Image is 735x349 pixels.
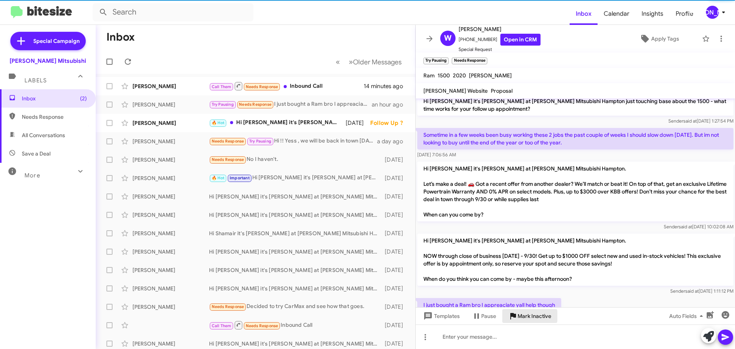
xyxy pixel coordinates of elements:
a: Profile [670,3,699,25]
input: Search [93,3,253,21]
div: [PERSON_NAME] [132,303,209,311]
div: [DATE] [381,193,409,200]
span: [PERSON_NAME] [469,72,512,79]
button: Previous [331,54,345,70]
span: Needs Response [246,323,278,328]
div: [DATE] [381,156,409,164]
button: Auto Fields [663,309,712,323]
span: » [349,57,353,67]
a: Special Campaign [10,32,86,50]
div: [DATE] [381,266,409,274]
small: Needs Response [452,57,487,64]
span: [PERSON_NAME] [459,25,541,34]
div: Decided to try CarMax and see how that goes. [209,302,381,311]
span: « [336,57,340,67]
div: [DATE] [381,285,409,292]
span: Calendar [598,3,635,25]
span: Sender [DATE] 1:11:12 PM [670,288,733,294]
span: [PHONE_NUMBER] [459,34,541,46]
span: Special Campaign [33,37,80,45]
div: [DATE] [381,340,409,347]
div: [PERSON_NAME] [132,101,209,108]
a: Open in CRM [500,34,541,46]
span: Needs Response [239,102,271,107]
div: 14 minutes ago [364,82,409,90]
div: [PERSON_NAME] [132,340,209,347]
span: Call Them [212,84,232,89]
div: Hi [PERSON_NAME] it's [PERSON_NAME] at [PERSON_NAME] Mitsubishi Hampton. NOW through close of bus... [209,211,381,219]
div: [DATE] [381,321,409,329]
nav: Page navigation example [332,54,406,70]
div: Hi !! Yess , we will be back in town [DATE]... !! We live in [GEOGRAPHIC_DATA], [GEOGRAPHIC_DATA]... [209,137,377,146]
div: [PERSON_NAME] [132,285,209,292]
span: 1500 [438,72,450,79]
div: I just bought a Ram bro I appreaciate yall help though [209,100,372,109]
div: Hi [PERSON_NAME] it's [PERSON_NAME] at [PERSON_NAME] Mitsubishi Hampton. NOW through close of bus... [209,266,381,274]
div: [DATE] [381,211,409,219]
span: 🔥 Hot [212,175,225,180]
span: Sender [DATE] 10:02:08 AM [664,224,733,229]
div: [DATE] [381,303,409,311]
span: [PERSON_NAME] Website [423,87,488,94]
span: Templates [422,309,460,323]
div: Hi [PERSON_NAME] it's [PERSON_NAME] at [PERSON_NAME] Mitsubishi Hampton. NOW through close of bus... [209,174,381,182]
button: Apply Tags [620,32,698,46]
div: [PERSON_NAME] [132,229,209,237]
span: Try Pausing [249,139,271,144]
div: [PERSON_NAME] [132,248,209,256]
span: said at [679,224,692,229]
span: Mark Inactive [518,309,551,323]
span: Needs Response [22,113,87,121]
button: Next [344,54,406,70]
button: [PERSON_NAME] [699,6,727,19]
button: Mark Inactive [502,309,557,323]
div: Follow Up ? [370,119,409,127]
div: No I haven't. [209,155,381,164]
div: [PERSON_NAME] [132,193,209,200]
span: Ram [423,72,434,79]
div: Hi [PERSON_NAME] it's [PERSON_NAME] at [PERSON_NAME] Mitsubishi Hampton. NOW through close of bus... [209,285,381,292]
div: [PERSON_NAME] [132,119,209,127]
div: Hi [PERSON_NAME] it's [PERSON_NAME] at [PERSON_NAME] Mitsubishi Hampton. NOW through close of bus... [209,340,381,347]
span: [DATE] 7:06:56 AM [417,152,456,157]
p: I just bought a Ram bro I appreaciate yall help though [417,298,561,312]
span: Auto Fields [669,309,706,323]
span: Inbox [22,95,87,102]
span: W [444,32,452,44]
span: Call Them [212,323,232,328]
span: Inbox [570,3,598,25]
a: Insights [635,3,670,25]
div: [DATE] [346,119,370,127]
span: Save a Deal [22,150,51,157]
span: 2020 [453,72,466,79]
div: Hi [PERSON_NAME] it's [PERSON_NAME] at [PERSON_NAME] Mitsubishi Hampton. NOW through close of bus... [209,248,381,256]
div: [DATE] [381,248,409,256]
span: Proposal [491,87,513,94]
div: [PERSON_NAME] [132,211,209,219]
p: Hi [PERSON_NAME] it's [PERSON_NAME] at [PERSON_NAME] Mitsubishi Hampton. Let’s make a deal! 🚗 Got... [417,162,733,221]
span: Sender [DATE] 1:27:54 PM [668,118,733,124]
span: Needs Response [246,84,278,89]
div: [PERSON_NAME] [132,174,209,182]
span: Try Pausing [212,102,234,107]
span: Needs Response [212,304,244,309]
div: Inbound Call [209,81,364,91]
span: Pause [481,309,496,323]
div: a day ago [377,138,409,145]
p: Hi [PERSON_NAME] it's [PERSON_NAME] at [PERSON_NAME] Mitsubishi Hampton just touching base about ... [417,94,733,116]
span: Older Messages [353,58,402,66]
span: Apply Tags [651,32,679,46]
div: Hi [PERSON_NAME] it's [PERSON_NAME] at [PERSON_NAME] Mitsubishi Hampton. NOW through close of bus... [209,193,381,200]
div: [PERSON_NAME] [132,266,209,274]
div: [DATE] [381,174,409,182]
div: [DATE] [381,229,409,237]
p: Sometime in a few weeks been busy working these 2 jobs the past couple of weeks I should slow dow... [417,128,733,149]
small: Try Pausing [423,57,449,64]
span: More [24,172,40,179]
div: Hi [PERSON_NAME] it's [PERSON_NAME] at [PERSON_NAME] Mitsubishi Hampton. NOW through close of bus... [209,118,346,127]
span: said at [683,118,697,124]
span: Needs Response [212,139,244,144]
div: Hi Shamair it's [PERSON_NAME] at [PERSON_NAME] Mitsubishi Hampton. NOW through close of business ... [209,229,381,237]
